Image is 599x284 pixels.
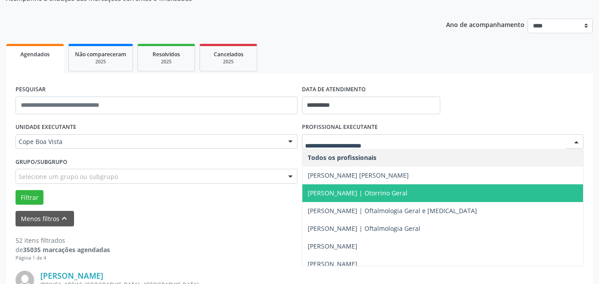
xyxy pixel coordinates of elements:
[16,211,74,226] button: Menos filtroskeyboard_arrow_up
[19,137,279,146] span: Cope Boa Vista
[446,19,525,30] p: Ano de acompanhamento
[75,58,126,65] div: 2025
[16,254,110,262] div: Página 1 de 4
[308,153,376,162] span: Todos os profissionais
[153,51,180,58] span: Resolvidos
[308,224,420,233] span: [PERSON_NAME] | Oftalmologia Geral
[19,172,118,181] span: Selecione um grupo ou subgrupo
[144,58,188,65] div: 2025
[20,51,50,58] span: Agendados
[308,171,409,179] span: [PERSON_NAME] [PERSON_NAME]
[302,83,366,97] label: DATA DE ATENDIMENTO
[16,245,110,254] div: de
[16,83,46,97] label: PESQUISAR
[40,271,103,280] a: [PERSON_NAME]
[214,51,243,58] span: Cancelados
[75,51,126,58] span: Não compareceram
[16,236,110,245] div: 52 itens filtrados
[308,260,357,268] span: [PERSON_NAME]
[308,189,407,197] span: [PERSON_NAME] | Otorrino Geral
[308,206,477,215] span: [PERSON_NAME] | Oftalmologia Geral e [MEDICAL_DATA]
[308,242,357,250] span: [PERSON_NAME]
[16,155,67,169] label: Grupo/Subgrupo
[59,214,69,223] i: keyboard_arrow_up
[16,190,43,205] button: Filtrar
[16,121,76,134] label: UNIDADE EXECUTANTE
[302,121,378,134] label: PROFISSIONAL EXECUTANTE
[206,58,251,65] div: 2025
[23,245,110,254] strong: 35035 marcações agendadas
